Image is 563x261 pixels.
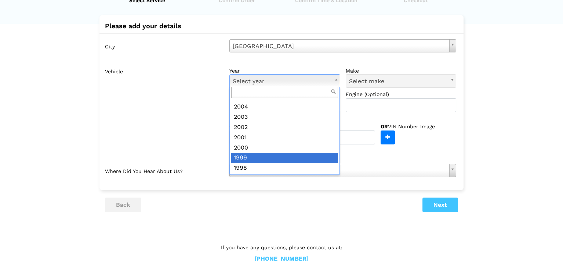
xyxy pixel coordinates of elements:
div: 1998 [231,163,338,173]
div: 2002 [231,122,338,133]
div: 2004 [231,102,338,112]
div: 2003 [231,112,338,122]
div: 2000 [231,143,338,153]
div: 1999 [231,153,338,163]
div: 2001 [231,133,338,143]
